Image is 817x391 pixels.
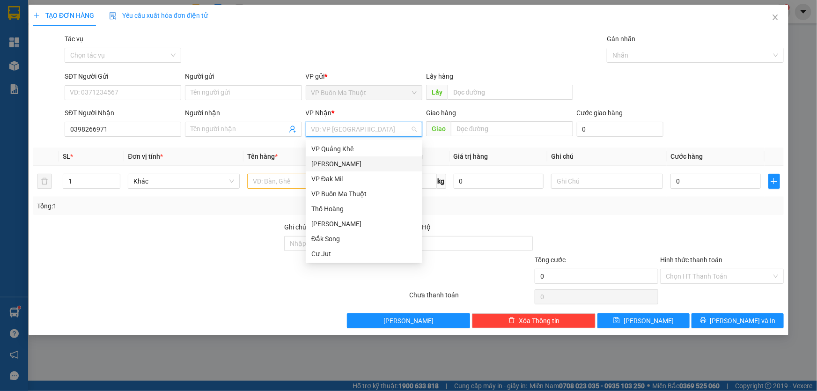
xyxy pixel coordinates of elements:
[33,12,94,19] span: TẠO ĐƠN HÀNG
[383,316,434,326] span: [PERSON_NAME]
[311,144,417,154] div: VP Quảng Khê
[624,316,674,326] span: [PERSON_NAME]
[306,156,422,171] div: Gia Nghĩa
[306,216,422,231] div: Đắk Ghềnh
[426,121,451,136] span: Giao
[426,109,456,117] span: Giao hàng
[109,12,117,20] img: icon
[306,201,422,216] div: Thổ Hoàng
[613,317,620,325] span: save
[670,153,703,160] span: Cước hàng
[289,125,296,133] span: user-add
[710,316,776,326] span: [PERSON_NAME] và In
[577,109,623,117] label: Cước giao hàng
[37,201,316,211] div: Tổng: 1
[37,174,52,189] button: delete
[762,5,788,31] button: Close
[454,153,488,160] span: Giá trị hàng
[128,153,163,160] span: Đơn vị tính
[306,231,422,246] div: Đắk Song
[769,177,780,185] span: plus
[65,71,181,81] div: SĐT Người Gửi
[306,246,422,261] div: Cư Jut
[535,256,566,264] span: Tổng cước
[451,121,573,136] input: Dọc đường
[185,71,302,81] div: Người gửi
[185,108,302,118] div: Người nhận
[306,186,422,201] div: VP Buôn Ma Thuột
[311,159,417,169] div: [PERSON_NAME]
[311,86,417,100] span: VP Buôn Ma Thuột
[508,317,515,325] span: delete
[306,141,422,156] div: VP Quảng Khê
[109,12,208,19] span: Yêu cầu xuất hóa đơn điện tử
[660,256,722,264] label: Hình thức thanh toán
[306,171,422,186] div: VP Đak Mil
[426,85,448,100] span: Lấy
[306,109,332,117] span: VP Nhận
[454,174,544,189] input: 0
[311,219,417,229] div: [PERSON_NAME]
[311,189,417,199] div: VP Buôn Ma Thuột
[607,35,635,43] label: Gán nhãn
[311,204,417,214] div: Thổ Hoàng
[63,153,70,160] span: SL
[33,12,40,19] span: plus
[65,108,181,118] div: SĐT Người Nhận
[409,290,534,306] div: Chưa thanh toán
[437,174,446,189] span: kg
[426,73,453,80] span: Lấy hàng
[311,174,417,184] div: VP Đak Mil
[247,174,359,189] input: VD: Bàn, Ghế
[311,249,417,259] div: Cư Jut
[306,71,422,81] div: VP gửi
[768,174,780,189] button: plus
[692,313,784,328] button: printer[PERSON_NAME] và In
[347,313,471,328] button: [PERSON_NAME]
[547,148,667,166] th: Ghi chú
[65,35,83,43] label: Tác vụ
[700,317,707,325] span: printer
[284,236,408,251] input: Ghi chú đơn hàng
[448,85,573,100] input: Dọc đường
[472,313,596,328] button: deleteXóa Thông tin
[772,14,779,21] span: close
[519,316,559,326] span: Xóa Thông tin
[551,174,663,189] input: Ghi Chú
[247,153,278,160] span: Tên hàng
[577,122,663,137] input: Cước giao hàng
[597,313,690,328] button: save[PERSON_NAME]
[133,174,234,188] span: Khác
[284,223,336,231] label: Ghi chú đơn hàng
[311,234,417,244] div: Đắk Song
